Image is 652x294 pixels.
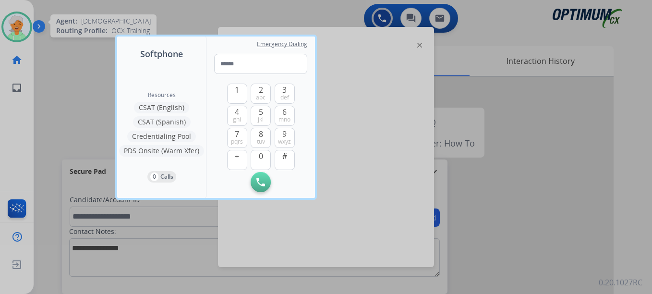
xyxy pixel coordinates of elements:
[235,150,239,162] span: +
[160,172,173,181] p: Calls
[251,106,271,126] button: 5jkl
[259,106,263,118] span: 5
[282,128,287,140] span: 9
[257,138,265,146] span: tuv
[259,128,263,140] span: 8
[150,172,158,181] p: 0
[251,84,271,104] button: 2abc
[227,128,247,148] button: 7pqrs
[259,150,263,162] span: 0
[275,106,295,126] button: 6mno
[119,145,204,157] button: PDS Onsite (Warm Xfer)
[147,171,176,183] button: 0Calls
[282,106,287,118] span: 6
[258,116,264,123] span: jkl
[251,150,271,170] button: 0
[233,116,241,123] span: ghi
[259,84,263,96] span: 2
[275,128,295,148] button: 9wxyz
[278,116,290,123] span: mno
[134,102,189,113] button: CSAT (English)
[282,150,287,162] span: #
[227,84,247,104] button: 1
[256,178,265,186] img: call-button
[227,150,247,170] button: +
[148,91,176,99] span: Resources
[231,138,243,146] span: pqrs
[275,150,295,170] button: #
[235,84,239,96] span: 1
[282,84,287,96] span: 3
[235,106,239,118] span: 4
[140,47,183,61] span: Softphone
[227,106,247,126] button: 4ghi
[257,40,307,48] span: Emergency Dialing
[133,116,191,128] button: CSAT (Spanish)
[256,94,266,101] span: abc
[127,131,196,142] button: Credentialing Pool
[275,84,295,104] button: 3def
[235,128,239,140] span: 7
[280,94,289,101] span: def
[599,277,642,288] p: 0.20.1027RC
[278,138,291,146] span: wxyz
[251,128,271,148] button: 8tuv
